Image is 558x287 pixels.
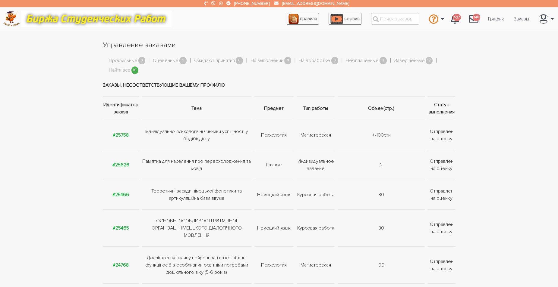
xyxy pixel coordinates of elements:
[103,40,456,50] h1: Управление заказами
[194,57,235,65] a: Ожидают принятия
[234,1,270,6] a: [PHONE_NUMBER]
[288,14,299,24] img: agreement_icon-feca34a61ba7f3d1581b08bc946b2ec1ccb426f67415f344566775c155b7f62c.png
[464,11,483,27] a: 146
[131,66,139,74] span: 10
[295,150,336,180] td: Индивидуальное задание
[140,247,253,284] td: Дослідження впливу нейровправ на когнітивні функції осіб з особливими освітніми потребами дошкіль...
[453,14,461,21] span: 527
[253,247,295,284] td: Психология
[426,210,456,247] td: Отправлен на оценку
[295,247,336,284] td: Магистерская
[336,210,426,247] td: 30
[253,150,295,180] td: Разное
[329,13,361,25] a: сервис
[140,120,253,150] td: Індивідуально-психологічні чинники успішності у бодібілдінгу
[473,14,480,21] span: 146
[284,57,292,64] span: 0
[344,16,360,22] span: сервис
[253,180,295,210] td: Немецкий язык
[253,210,295,247] td: Немецкий язык
[253,97,295,120] th: Предмет
[253,120,295,150] td: Психология
[426,57,433,64] span: 12
[380,57,387,64] span: 1
[113,132,129,138] a: #25758
[446,11,464,27] a: 527
[426,247,456,284] td: Отправлен на оценку
[251,57,283,65] a: На выполнении
[103,74,456,97] td: Заказы, несоответствующие вашему профилю
[336,120,426,150] td: +-100сти
[336,180,426,210] td: 30
[112,162,129,168] a: #25626
[21,11,172,27] img: motto-12e01f5a76059d5f6a28199ef077b1f78e012cfde436ab5cf1d4517935686d32.gif
[331,57,339,64] span: 0
[371,13,419,25] input: Поиск заказов
[282,1,349,6] a: [EMAIL_ADDRESS][DOMAIN_NAME]
[103,97,140,120] th: Идентификатор заказа
[426,150,456,180] td: Отправлен на оценку
[295,210,336,247] td: Курсовая работа
[336,97,426,120] th: Объем(стр.)
[426,180,456,210] td: Отправлен на оценку
[336,247,426,284] td: 90
[299,57,330,65] a: На доработке
[426,97,456,120] th: Статус выполнения
[140,210,253,247] td: ОСНОВНІ ОСОБЛИВОСТІ РИТМІЧНОЇ ОРГАНІЗАЦІЇНІМЕЦЬКОГО ДІАЛОГІЧНОГО МОВЛЕННЯ
[140,97,253,120] th: Тема
[153,57,178,65] a: Оцененные
[109,66,131,74] a: Найти все
[483,13,509,25] a: График
[394,57,425,65] a: Завершенные
[295,120,336,150] td: Магистерская
[330,14,343,24] img: play_icon-49f7f135c9dc9a03216cfdbccbe1e3994649169d890fb554cedf0eac35a01ba8.png
[295,97,336,120] th: Тип работы
[236,57,243,64] span: 0
[287,13,319,25] a: правила
[138,57,146,64] span: 0
[509,13,534,25] a: Заказы
[300,16,317,22] span: правила
[295,180,336,210] td: Курсовая работа
[426,120,456,150] td: Отправлен на оценку
[336,150,426,180] td: 2
[109,57,137,65] a: Профильные
[112,192,129,198] a: #25466
[179,57,187,64] span: 1
[140,150,253,180] td: Пам'ятка для населення про переохолодження та ковід
[113,225,129,231] a: #25465
[140,180,253,210] td: Теоретичні засади німецької фонетики та артикуляційна база звуків
[113,262,129,268] a: #24768
[3,11,20,26] img: logo-c4363faeb99b52c628a42810ed6dfb4293a56d4e4775eb116515dfe7f33672af.png
[346,57,379,65] a: Неоплаченные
